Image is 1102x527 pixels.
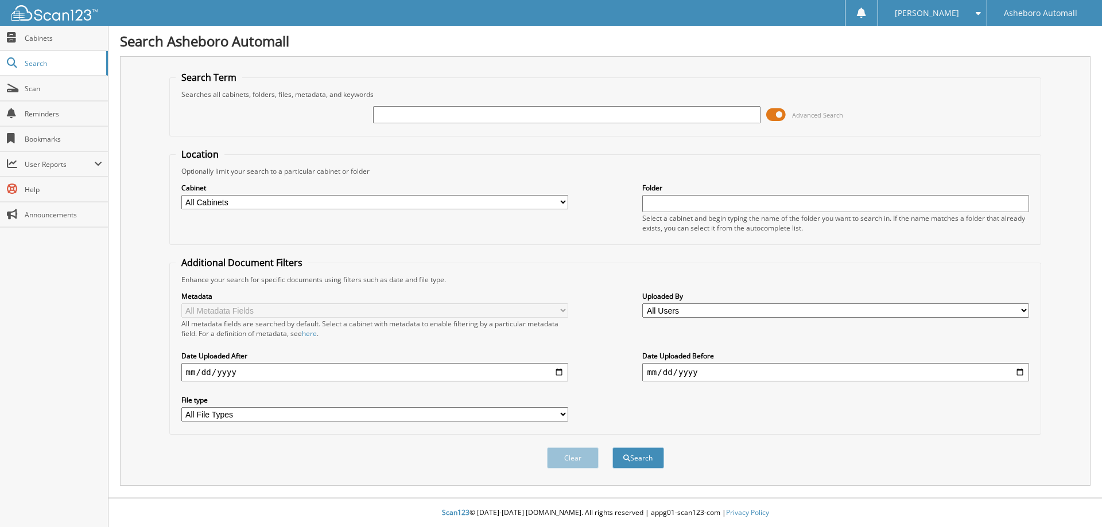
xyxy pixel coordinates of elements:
div: Select a cabinet and begin typing the name of the folder you want to search in. If the name match... [642,213,1029,233]
label: Folder [642,183,1029,193]
div: © [DATE]-[DATE] [DOMAIN_NAME]. All rights reserved | appg01-scan123-com | [108,499,1102,527]
span: Cabinets [25,33,102,43]
span: Reminders [25,109,102,119]
span: Advanced Search [792,111,843,119]
span: Bookmarks [25,134,102,144]
img: scan123-logo-white.svg [11,5,98,21]
legend: Additional Document Filters [176,256,308,269]
label: Metadata [181,291,568,301]
label: Date Uploaded After [181,351,568,361]
span: Asheboro Automall [1004,10,1077,17]
span: Announcements [25,210,102,220]
legend: Location [176,148,224,161]
div: Optionally limit your search to a particular cabinet or folder [176,166,1035,176]
button: Clear [547,447,599,469]
span: Scan [25,84,102,93]
input: start [181,363,568,381]
span: [PERSON_NAME] [895,10,959,17]
button: Search [612,447,664,469]
span: Help [25,185,102,194]
a: Privacy Policy [726,508,769,517]
span: User Reports [25,159,94,169]
label: File type [181,395,568,405]
span: Scan123 [442,508,469,517]
div: All metadata fields are searched by default. Select a cabinet with metadata to enable filtering b... [181,319,568,338]
label: Cabinet [181,183,568,193]
span: Search [25,58,100,68]
input: end [642,363,1029,381]
iframe: Chat Widget [1045,472,1102,527]
a: here [302,329,317,338]
legend: Search Term [176,71,242,84]
h1: Search Asheboro Automall [120,32,1091,50]
div: Enhance your search for specific documents using filters such as date and file type. [176,275,1035,284]
label: Date Uploaded Before [642,351,1029,361]
div: Searches all cabinets, folders, files, metadata, and keywords [176,89,1035,99]
label: Uploaded By [642,291,1029,301]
